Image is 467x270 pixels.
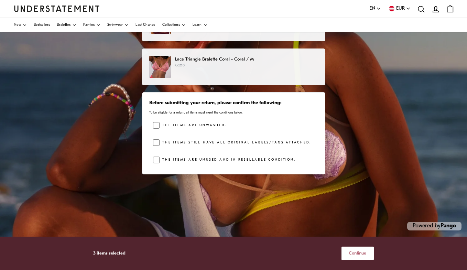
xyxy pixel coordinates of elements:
[14,6,100,12] a: Understatement Homepage
[160,139,311,146] label: The items still have all original labels/tags attached.
[441,223,456,229] a: Pango
[175,63,318,68] p: €62.10
[369,5,381,12] button: EN
[407,222,461,230] p: Powered by
[83,23,95,27] span: Panties
[175,56,318,63] p: Lace Triangle Bralette Coral - Coral / M
[34,18,50,32] a: Bestsellers
[14,18,27,32] a: New
[162,18,186,32] a: Collections
[107,18,129,32] a: Swimwear
[388,5,411,12] button: EUR
[135,23,155,27] span: Last Chance
[14,23,21,27] span: New
[193,18,208,32] a: Learn
[34,23,50,27] span: Bestsellers
[369,5,375,12] span: EN
[149,100,317,107] h3: Before submitting your return, please confirm the following:
[396,5,405,12] span: EUR
[135,18,155,32] a: Last Chance
[57,23,70,27] span: Bralettes
[107,23,123,27] span: Swimwear
[83,18,100,32] a: Panties
[160,122,226,129] label: The items are unwashed.
[160,156,295,163] label: The items are unused and in resellable condition.
[149,56,171,78] img: lace-triangle-bralette-001-kahlo-33974540370085.jpg
[162,23,180,27] span: Collections
[57,18,76,32] a: Bralettes
[149,110,317,115] p: To be eligible for a return, all items must meet the conditions below.
[193,23,202,27] span: Learn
